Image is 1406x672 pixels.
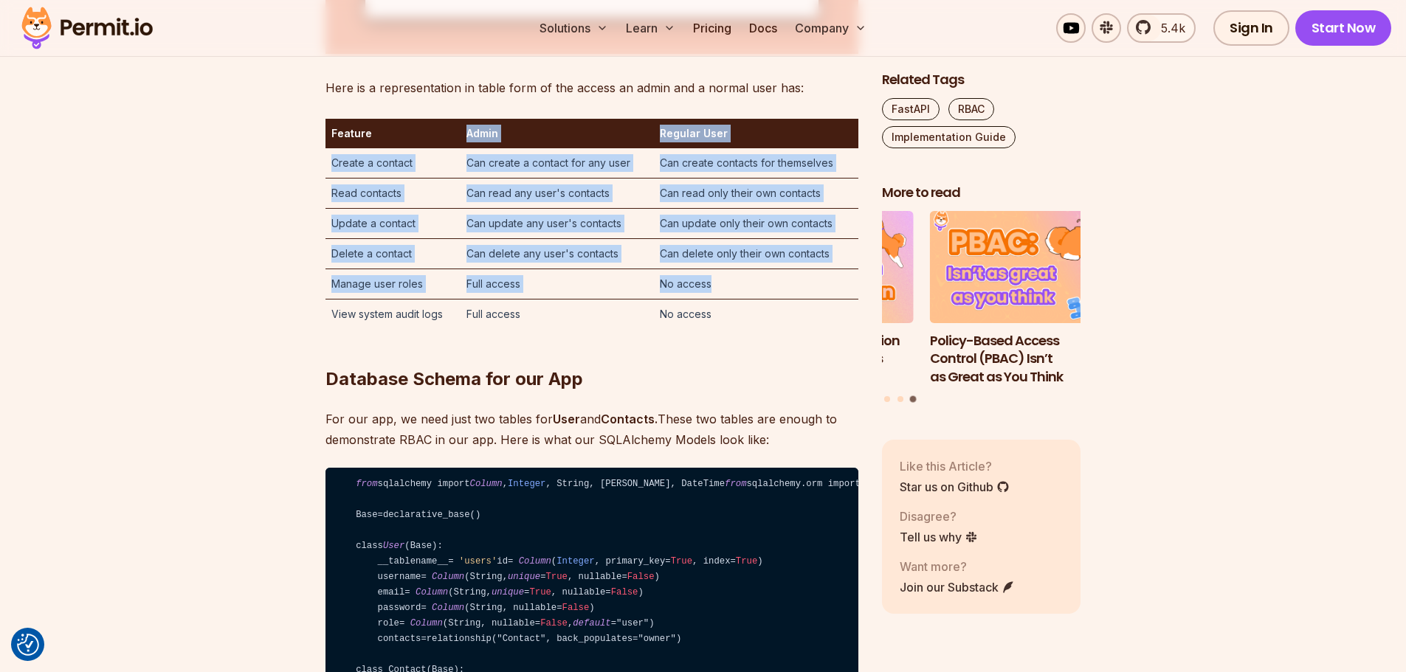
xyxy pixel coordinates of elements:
span: = [508,556,513,567]
td: Can update any user's contacts [461,208,654,238]
img: Permit logo [15,3,159,53]
button: Consent Preferences [17,634,39,656]
span: = [621,572,627,582]
a: Docs [743,13,783,43]
h2: Database Schema for our App [325,308,858,391]
button: Go to slide 3 [910,395,917,402]
span: Column [519,556,551,567]
h2: Related Tags [882,71,1081,89]
span: Integer [556,556,594,567]
span: Column [410,618,443,628]
span: = [404,587,410,597]
span: Column [416,587,448,597]
strong: Feature [331,127,372,139]
span: = [524,587,529,597]
strong: User [553,412,580,426]
span: 5.4k [1152,19,1185,37]
td: Can create contacts for themselves [654,148,858,179]
a: 5.4k [1127,13,1196,43]
td: Can read any user's contacts [461,178,654,208]
span: True [736,556,757,567]
span: True [671,556,692,567]
span: from [725,479,746,489]
span: Column [432,572,464,582]
a: Star us on Github [900,477,1010,495]
h3: Implementing Authentication and Authorization in Next.js [714,331,914,368]
li: 2 of 3 [714,211,914,387]
span: unique [508,572,540,582]
td: Can delete any user's contacts [461,238,654,269]
span: False [562,603,590,613]
a: Sign In [1213,10,1289,46]
span: = [540,572,545,582]
a: Join our Substack [900,578,1015,595]
h2: More to read [882,184,1081,202]
span: = [448,556,453,567]
img: Revisit consent button [17,634,39,656]
span: False [540,618,568,628]
p: Here is a representation in table form of the access an admin and a normal user has: [325,77,858,98]
td: Can read only their own contacts [654,178,858,208]
td: Can delete only their own contacts [654,238,858,269]
td: Can create a contact for any user [461,148,654,179]
a: RBAC [948,98,994,120]
button: Company [789,13,872,43]
span: = [556,603,562,613]
span: = [633,634,638,644]
span: = [378,510,383,520]
a: Start Now [1295,10,1392,46]
span: False [627,572,655,582]
span: = [399,618,404,628]
span: Integer [508,479,545,489]
span: True [545,572,567,582]
strong: Admin [466,127,498,139]
td: No access [654,269,858,299]
span: Column [470,479,503,489]
button: Go to slide 1 [884,395,890,401]
span: unique [492,587,524,597]
strong: Regular User [660,127,728,139]
a: Implementation Guide [882,126,1016,148]
span: Column [432,603,464,613]
a: FastAPI [882,98,940,120]
td: Update a contact [325,208,461,238]
span: = [665,556,670,567]
span: = [731,556,736,567]
h3: Policy-Based Access Control (PBAC) Isn’t as Great as You Think [930,331,1129,386]
strong: Contacts. [601,412,658,426]
span: False [611,587,638,597]
button: Go to slide 2 [897,395,903,401]
button: Learn [620,13,681,43]
p: For our app, we need just two tables for and These two tables are enough to demonstrate RBAC in o... [325,409,858,450]
td: Manage user roles [325,269,461,299]
span: True [529,587,551,597]
td: Read contacts [325,178,461,208]
span: = [421,634,426,644]
li: 3 of 3 [930,211,1129,387]
a: Policy-Based Access Control (PBAC) Isn’t as Great as You ThinkPolicy-Based Access Control (PBAC) ... [930,211,1129,387]
span: 'users' [459,556,497,567]
td: Create a contact [325,148,461,179]
span: = [421,572,426,582]
p: Like this Article? [900,457,1010,474]
span: = [605,587,610,597]
img: Implementing Authentication and Authorization in Next.js [714,211,914,323]
td: Full access [461,299,654,329]
td: Can update only their own contacts [654,208,858,238]
td: Full access [461,269,654,299]
span: User [383,541,404,551]
button: Solutions [534,13,614,43]
span: default [573,618,610,628]
a: Tell us why [900,527,978,545]
span: = [611,618,616,628]
td: View system audit logs [325,299,461,329]
td: Delete a contact [325,238,461,269]
img: Policy-Based Access Control (PBAC) Isn’t as Great as You Think [930,211,1129,323]
td: No access [654,299,858,329]
span: = [535,618,540,628]
a: Pricing [687,13,737,43]
span: = [421,603,426,613]
p: Want more? [900,557,1015,575]
div: Posts [882,211,1081,404]
span: from [356,479,377,489]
